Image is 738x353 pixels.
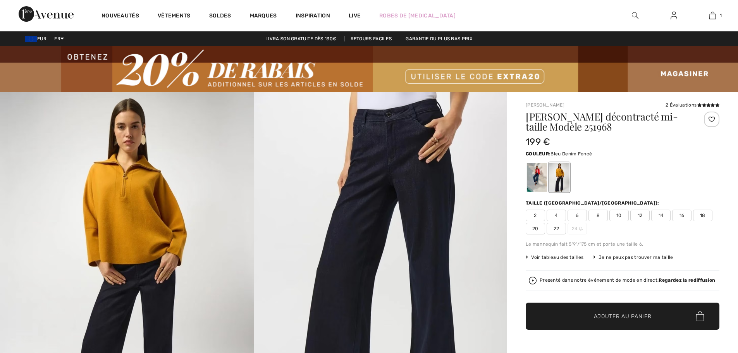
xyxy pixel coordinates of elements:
[526,112,687,132] h1: [PERSON_NAME] décontracté mi-taille Modèle 251968
[550,151,592,157] span: Bleu Denim Foncé
[25,36,37,42] img: Euro
[549,163,569,192] div: Bleu Denim Foncé
[250,12,277,21] a: Marques
[399,36,479,41] a: Garantie du plus bas prix
[671,11,677,20] img: Mes infos
[632,11,638,20] img: recherche
[547,223,566,234] span: 22
[529,277,537,284] img: Regardez la rediffusion
[693,11,731,20] a: 1
[526,102,564,108] a: [PERSON_NAME]
[158,12,191,21] a: Vêtements
[594,312,652,320] span: Ajouter au panier
[593,254,673,261] div: Je ne peux pas trouver ma taille
[588,210,608,221] span: 8
[672,210,692,221] span: 16
[709,11,716,20] img: Mon panier
[19,6,74,22] img: 1ère Avenue
[720,12,722,19] span: 1
[630,210,650,221] span: 12
[209,12,231,21] a: Soldes
[568,223,587,234] span: 24
[526,136,550,147] span: 199 €
[526,241,719,248] div: Le mannequin fait 5'9"/175 cm et porte une taille 6.
[526,254,584,261] span: Voir tableau des tailles
[579,227,583,231] img: ring-m.svg
[696,311,704,321] img: Bag.svg
[693,210,712,221] span: 18
[664,11,683,21] a: Se connecter
[349,12,361,20] a: Live
[526,210,545,221] span: 2
[568,210,587,221] span: 6
[259,36,342,41] a: Livraison gratuite dès 130€
[25,36,50,41] span: EUR
[547,210,566,221] span: 4
[344,36,399,41] a: Retours faciles
[659,277,715,283] strong: Regardez la rediffusion
[296,12,330,21] span: Inspiration
[379,12,456,20] a: Robes de [MEDICAL_DATA]
[526,151,550,157] span: Couleur:
[526,200,661,207] div: Taille ([GEOGRAPHIC_DATA]/[GEOGRAPHIC_DATA]):
[526,223,545,234] span: 20
[666,102,719,108] div: 2 Évaluations
[609,210,629,221] span: 10
[101,12,139,21] a: Nouveautés
[527,163,547,192] div: Bleu moyen denim
[540,278,715,283] div: Presenté dans notre événement de mode en direct.
[54,36,64,41] span: FR
[651,210,671,221] span: 14
[526,303,719,330] button: Ajouter au panier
